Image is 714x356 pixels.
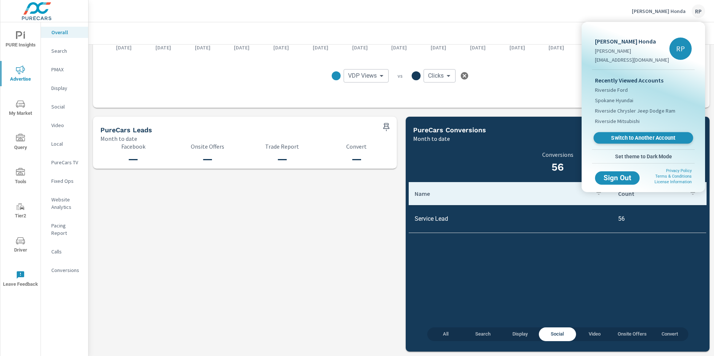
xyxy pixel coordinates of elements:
[595,171,640,185] button: Sign Out
[655,174,692,179] a: Terms & Conditions
[601,175,634,181] span: Sign Out
[595,47,669,55] p: [PERSON_NAME]
[595,107,675,114] span: Riverside Chrysler Jeep Dodge Ram
[595,56,669,64] p: [EMAIL_ADDRESS][DOMAIN_NAME]
[598,135,689,142] span: Switch to Another Account
[595,86,628,94] span: Riverside Ford
[592,150,695,163] button: Set theme to Dark Mode
[595,153,692,160] span: Set theme to Dark Mode
[666,168,692,173] a: Privacy Policy
[595,117,640,125] span: Riverside Mitsubishi
[595,37,669,46] p: [PERSON_NAME] Honda
[594,132,693,144] a: Switch to Another Account
[595,97,633,104] span: Spokane Hyundai
[669,38,692,60] div: RP
[595,76,692,85] p: Recently Viewed Accounts
[654,179,692,184] a: License Information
